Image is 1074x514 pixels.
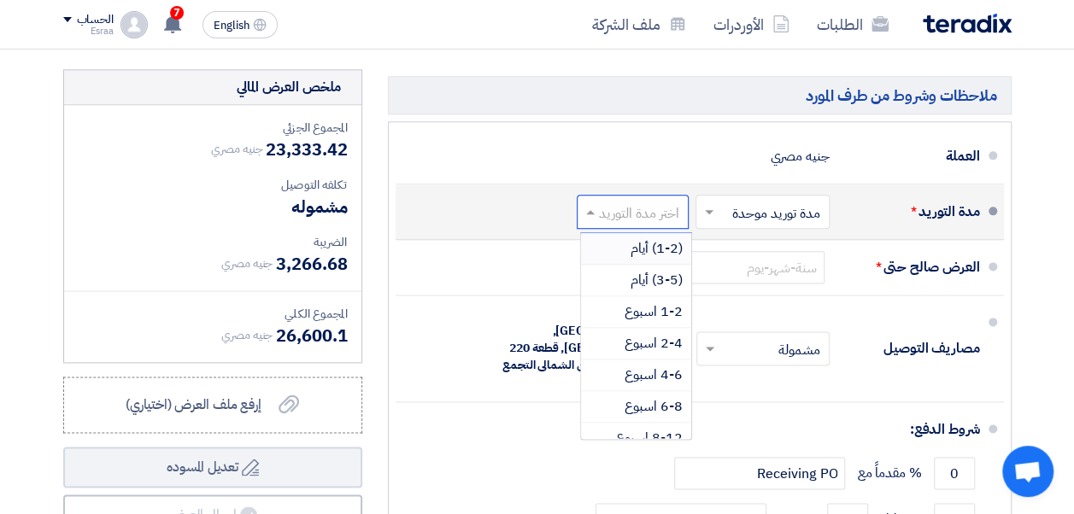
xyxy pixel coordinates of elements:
span: مشموله [291,194,347,219]
span: % مقدماً مع [857,464,921,482]
div: مدة التوريد [843,191,980,232]
span: (3-5) أيام [631,270,683,290]
img: profile_test.png [120,11,148,38]
span: [GEOGRAPHIC_DATA], [GEOGRAPHIC_DATA], قطعة 220 مبنى كراون بلازا التسعين الشمالى التجمع الخامس [502,322,686,391]
img: Teradix logo [923,14,1012,33]
div: المجموع الكلي [78,305,348,323]
span: (1-2) أيام [631,238,683,259]
a: الطلبات [803,4,902,44]
input: payment-term-2 [674,457,845,489]
input: سنة-شهر-يوم [654,251,825,283]
span: إرفع ملف العرض (اختياري) [126,394,261,415]
div: تكلفه التوصيل [78,176,348,194]
button: English [202,11,278,38]
div: العرض صالح حتى [843,247,980,288]
span: 3,266.68 [276,251,347,277]
a: ملف الشركة [578,4,700,44]
div: المجموع الجزئي [78,119,348,137]
div: الضريبة [78,233,348,251]
a: Open chat [1002,446,1053,497]
span: 1-2 اسبوع [625,301,683,322]
input: payment-term-1 [934,457,975,489]
a: الأوردرات [700,4,803,44]
div: العملة [843,136,980,177]
span: 2-4 اسبوع [625,333,683,353]
div: Esraa [63,26,114,36]
div: شروط الدفع: [423,409,980,450]
div: جنيه مصري [770,140,829,172]
span: 26,600.1 [276,323,347,348]
button: تعديل المسوده [63,447,362,488]
span: English [214,20,249,32]
span: 7 [170,6,184,20]
div: مصاريف التوصيل [843,328,980,369]
div: الحساب [77,13,114,27]
h5: ملاحظات وشروط من طرف المورد [388,76,1012,114]
span: 8-12 اسبوع [616,428,683,448]
span: جنيه مصري [211,140,262,158]
span: 6-8 اسبوع [625,396,683,417]
div: ملخص العرض المالي [237,77,341,97]
span: جنيه مصري [221,326,273,344]
div: الى عنوان شركتكم في [498,306,686,391]
span: 23,333.42 [266,137,347,162]
span: 4-6 اسبوع [625,365,683,385]
span: جنيه مصري [221,254,273,272]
